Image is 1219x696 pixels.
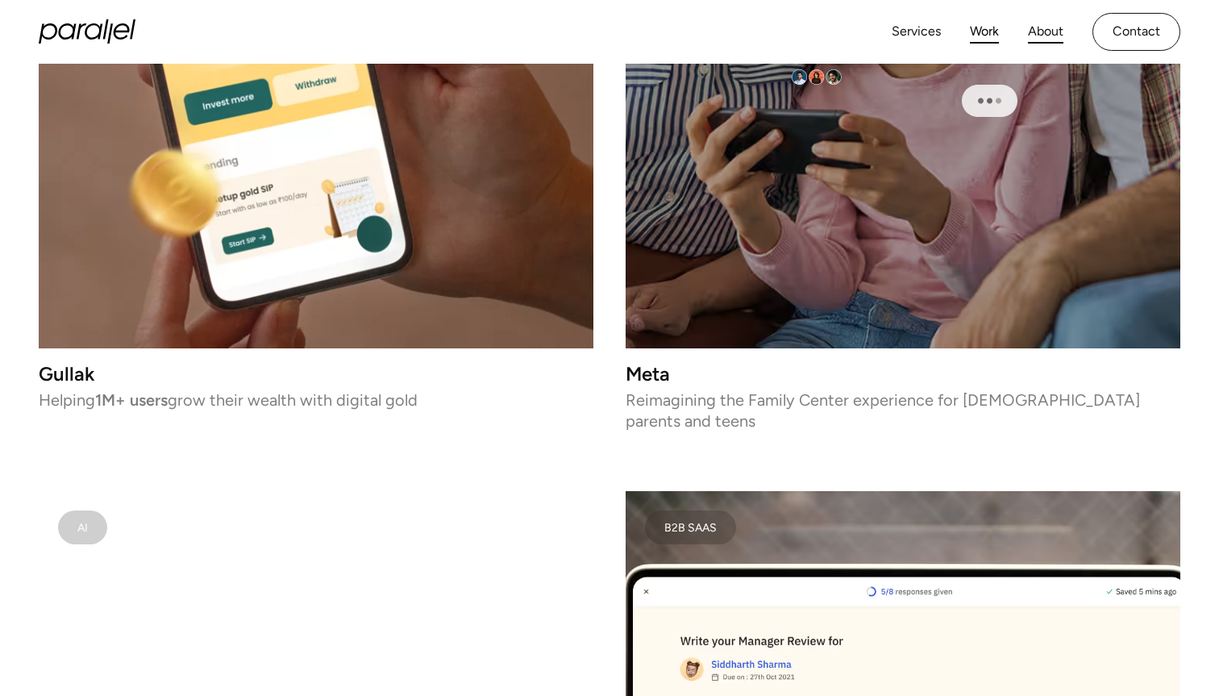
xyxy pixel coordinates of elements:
a: About [1028,20,1063,44]
p: Helping grow their wealth with digital gold [39,394,593,406]
a: Services [892,20,941,44]
h3: Meta [626,368,1180,381]
a: home [39,19,135,44]
a: Work [970,20,999,44]
div: AI [77,523,88,531]
h3: Gullak [39,368,593,381]
p: Reimagining the Family Center experience for [DEMOGRAPHIC_DATA] parents and teens [626,394,1180,427]
div: B2B SAAS [664,523,717,531]
a: Contact [1092,13,1180,51]
strong: 1M+ users [95,390,168,410]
